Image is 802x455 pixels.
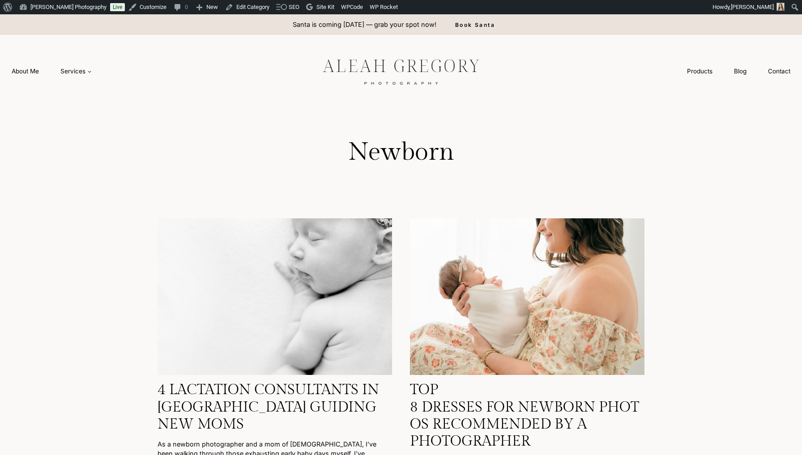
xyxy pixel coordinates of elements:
span: [PERSON_NAME] [731,4,774,10]
a: Live [110,3,125,11]
h1: Newborn [348,137,454,167]
img: Sleeping baby with jeweled headband [158,218,392,374]
a: About Me [1,63,50,80]
a: Blog [723,63,757,80]
img: baby with mom in floral dress [410,218,644,374]
img: aleah gregory logo [300,52,502,90]
span: Services [60,67,92,76]
a: 4 Lactation Consultants In [GEOGRAPHIC_DATA] Guiding New Moms [158,381,379,433]
nav: Primary Navigation [1,63,102,80]
a: Contact [757,63,801,80]
span: Site Kit [316,4,334,10]
nav: Secondary Navigation [676,63,801,80]
a: Top 8 Dresses for Newborn Photos Recommended by a Photographer [410,381,639,450]
a: Book Santa [441,14,509,35]
a: Products [676,63,723,80]
a: Services [50,63,102,80]
p: Santa is coming [DATE] — grab your spot now! [293,20,436,30]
